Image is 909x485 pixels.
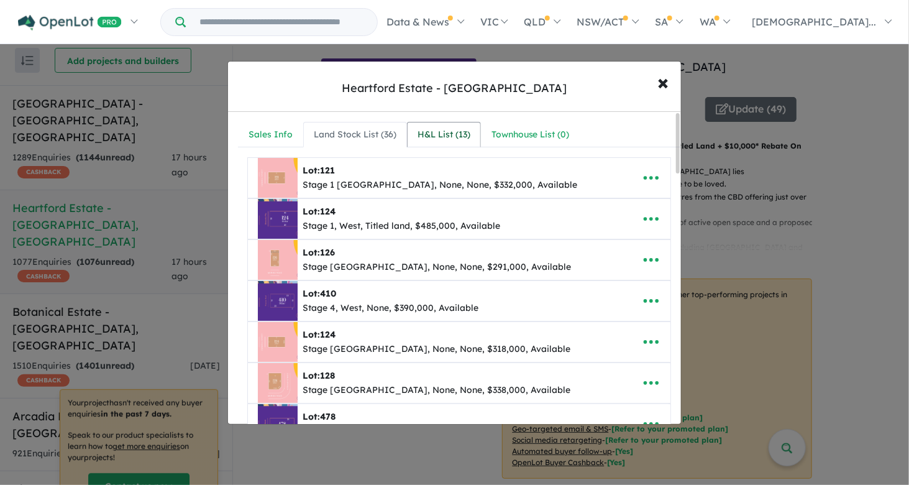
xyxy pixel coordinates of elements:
[303,178,577,193] div: Stage 1 [GEOGRAPHIC_DATA], None, None, $332,000, Available
[258,199,298,239] img: Heartford%20Estate%20-%20Donnybrook%20-%20Lot%20124___1748155148.jpg
[320,165,335,176] span: 121
[418,127,470,142] div: H&L List ( 13 )
[258,363,298,403] img: Heartford%20Estate%20-%20Donnybrook%20-%20Lot%20128___1760069737.jpg
[258,158,298,198] img: Heartford%20Estate%20-%20Donnybrook%20-%20Lot%20121___1760069278.jpg
[258,281,298,321] img: Heartford%20Estate%20-%20Donnybrook%20-%20Lot%20410___1748156096.jpg
[188,9,375,35] input: Try estate name, suburb, builder or developer
[342,80,567,96] div: Heartford Estate - [GEOGRAPHIC_DATA]
[258,322,298,362] img: Heartford%20Estate%20-%20Donnybrook%20-%20Lot%20124___1760069435.jpg
[303,206,336,217] b: Lot:
[303,301,478,316] div: Stage 4, West, None, $390,000, Available
[303,247,335,258] b: Lot:
[320,288,336,299] span: 410
[303,383,570,398] div: Stage [GEOGRAPHIC_DATA], None, None, $338,000, Available
[320,206,336,217] span: 124
[258,240,298,280] img: Heartford%20Estate%20-%20Donnybrook%20-%20Lot%20126___1760069644.jpg
[657,68,669,95] span: ×
[303,370,335,381] b: Lot:
[752,16,876,28] span: [DEMOGRAPHIC_DATA]...
[303,329,336,340] b: Lot:
[258,404,298,444] img: Heartford%20Estate%20-%20Donnybrook%20-%20Lot%20478___1752470134.jpg
[303,411,336,422] b: Lot:
[303,342,570,357] div: Stage [GEOGRAPHIC_DATA], None, None, $318,000, Available
[314,127,396,142] div: Land Stock List ( 36 )
[320,370,335,381] span: 128
[320,247,335,258] span: 126
[303,165,335,176] b: Lot:
[303,288,336,299] b: Lot:
[303,260,571,275] div: Stage [GEOGRAPHIC_DATA], None, None, $291,000, Available
[320,329,336,340] span: 124
[303,219,500,234] div: Stage 1, West, Titled land, $485,000, Available
[18,15,122,30] img: Openlot PRO Logo White
[320,411,336,422] span: 478
[249,127,293,142] div: Sales Info
[491,127,570,142] div: Townhouse List ( 0 )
